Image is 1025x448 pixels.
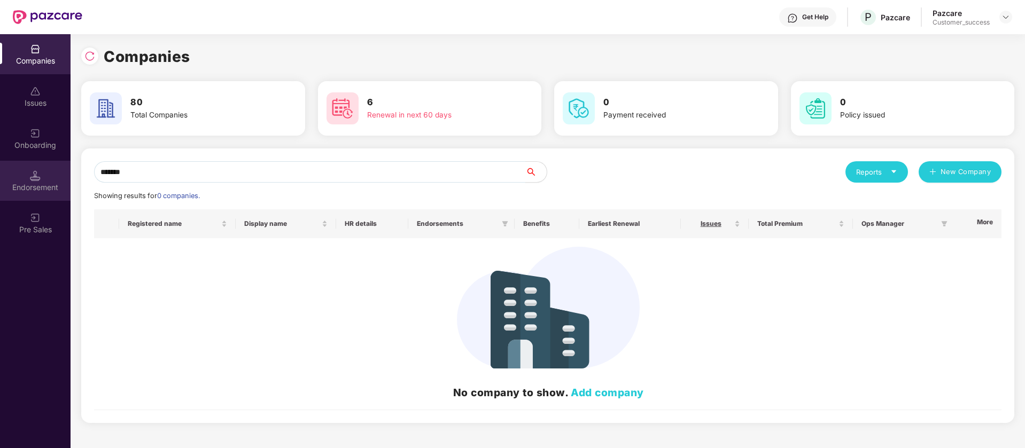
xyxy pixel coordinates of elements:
[579,209,681,238] th: Earliest Renewal
[563,92,595,124] img: svg+xml;base64,PHN2ZyB4bWxucz0iaHR0cDovL3d3dy53My5vcmcvMjAwMC9zdmciIHdpZHRoPSI2MCIgaGVpZ2h0PSI2MC...
[939,217,950,230] span: filter
[515,209,579,238] th: Benefits
[856,167,897,177] div: Reports
[500,217,510,230] span: filter
[681,209,749,238] th: Issues
[933,8,990,18] div: Pazcare
[802,13,828,21] div: Get Help
[749,209,853,238] th: Total Premium
[90,92,122,124] img: svg+xml;base64,PHN2ZyB4bWxucz0iaHR0cDovL3d3dy53My5vcmcvMjAwMC9zdmciIHdpZHRoPSI2MCIgaGVpZ2h0PSI2MC...
[13,10,82,24] img: New Pazcare Logo
[30,213,41,223] img: svg+xml;base64,PHN2ZyB3aWR0aD0iMjAiIGhlaWdodD0iMjAiIHZpZXdCb3g9IjAgMCAyMCAyMCIgZmlsbD0ibm9uZSIgeG...
[525,168,547,176] span: search
[890,168,897,175] span: caret-down
[244,219,319,228] span: Display name
[941,167,991,177] span: New Company
[327,92,359,124] img: svg+xml;base64,PHN2ZyB4bWxucz0iaHR0cDovL3d3dy53My5vcmcvMjAwMC9zdmciIHdpZHRoPSI2MCIgaGVpZ2h0PSI2MC...
[130,96,265,109] h3: 80
[525,161,547,183] button: search
[881,12,910,22] div: Pazcare
[367,96,502,109] h3: 6
[840,109,975,121] div: Policy issued
[865,11,872,23] span: P
[157,192,200,200] span: 0 companies.
[128,219,219,228] span: Registered name
[861,219,937,228] span: Ops Manager
[457,247,640,368] img: svg+xml;base64,PHN2ZyB4bWxucz0iaHR0cDovL3d3dy53My5vcmcvMjAwMC9zdmciIHdpZHRoPSIzNDIiIGhlaWdodD0iMj...
[94,192,200,200] span: Showing results for
[919,161,1001,183] button: plusNew Company
[787,13,798,23] img: svg+xml;base64,PHN2ZyBpZD0iSGVscC0zMngzMiIgeG1sbnM9Imh0dHA6Ly93d3cudzMub3JnLzIwMDAvc3ZnIiB3aWR0aD...
[1001,13,1010,21] img: svg+xml;base64,PHN2ZyBpZD0iRHJvcGRvd24tMzJ4MzIiIHhtbG5zPSJodHRwOi8vd3d3LnczLm9yZy8yMDAwL3N2ZyIgd2...
[336,209,409,238] th: HR details
[929,168,936,177] span: plus
[103,384,994,400] h2: No company to show.
[603,109,738,121] div: Payment received
[104,45,190,68] h1: Companies
[689,219,732,228] span: Issues
[417,219,498,228] span: Endorsements
[30,170,41,181] img: svg+xml;base64,PHN2ZyB3aWR0aD0iMTQuNSIgaGVpZ2h0PSIxNC41IiB2aWV3Qm94PSIwIDAgMTYgMTYiIGZpbGw9Im5vbm...
[502,221,508,227] span: filter
[941,221,948,227] span: filter
[30,128,41,139] img: svg+xml;base64,PHN2ZyB3aWR0aD0iMjAiIGhlaWdodD0iMjAiIHZpZXdCb3g9IjAgMCAyMCAyMCIgZmlsbD0ibm9uZSIgeG...
[84,51,95,61] img: svg+xml;base64,PHN2ZyBpZD0iUmVsb2FkLTMyeDMyIiB4bWxucz0iaHR0cDovL3d3dy53My5vcmcvMjAwMC9zdmciIHdpZH...
[119,209,236,238] th: Registered name
[571,386,644,399] a: Add company
[30,86,41,97] img: svg+xml;base64,PHN2ZyBpZD0iSXNzdWVzX2Rpc2FibGVkIiB4bWxucz0iaHR0cDovL3d3dy53My5vcmcvMjAwMC9zdmciIH...
[953,209,1002,238] th: More
[236,209,336,238] th: Display name
[840,96,975,109] h3: 0
[30,44,41,54] img: svg+xml;base64,PHN2ZyBpZD0iQ29tcGFuaWVzIiB4bWxucz0iaHR0cDovL3d3dy53My5vcmcvMjAwMC9zdmciIHdpZHRoPS...
[757,219,836,228] span: Total Premium
[130,109,265,121] div: Total Companies
[799,92,832,124] img: svg+xml;base64,PHN2ZyB4bWxucz0iaHR0cDovL3d3dy53My5vcmcvMjAwMC9zdmciIHdpZHRoPSI2MCIgaGVpZ2h0PSI2MC...
[603,96,738,109] h3: 0
[933,18,990,27] div: Customer_success
[367,109,502,121] div: Renewal in next 60 days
